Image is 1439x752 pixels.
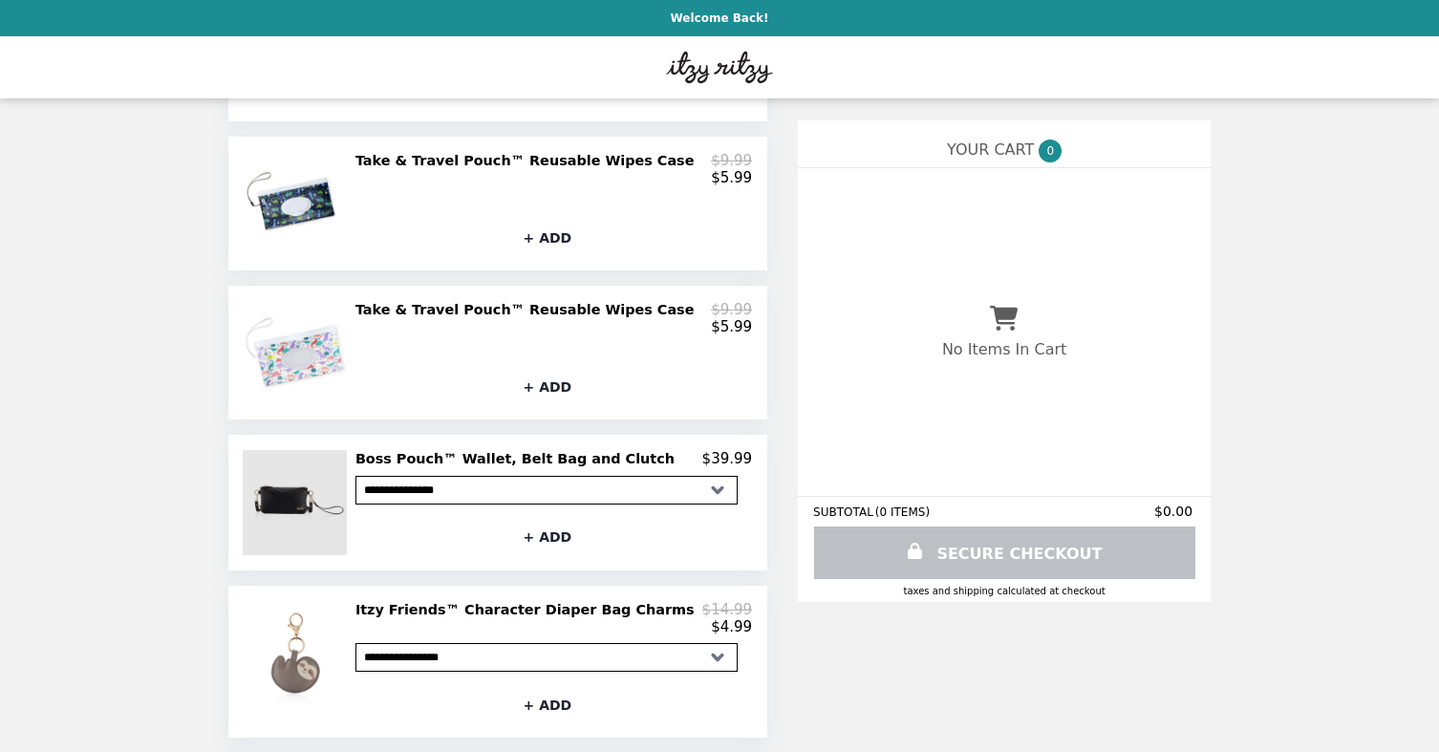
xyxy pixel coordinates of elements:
[355,301,702,318] h2: Take & Travel Pouch™ Reusable Wipes Case
[711,318,752,335] p: $5.99
[1039,140,1062,162] span: 0
[711,152,752,169] p: $9.99
[243,301,351,404] img: Take & Travel Pouch™ Reusable Wipes Case
[355,520,740,555] button: + ADD
[711,618,752,635] p: $4.99
[243,450,352,554] img: Boss Pouch™ Wallet, Belt Bag and Clutch
[813,505,875,519] span: SUBTOTAL
[243,152,351,255] img: Take & Travel Pouch™ Reusable Wipes Case
[355,369,740,404] button: + ADD
[355,220,740,255] button: + ADD
[670,11,768,25] p: Welcome Back!
[711,169,752,186] p: $5.99
[642,48,796,87] img: Brand Logo
[355,450,682,467] h2: Boss Pouch™ Wallet, Belt Bag and Clutch
[355,152,702,169] h2: Take & Travel Pouch™ Reusable Wipes Case
[241,601,353,708] img: Itzy Friends™ Character Diaper Bag Charms
[355,601,702,618] h2: Itzy Friends™ Character Diaper Bag Charms
[875,505,930,519] span: ( 0 ITEMS )
[711,301,752,318] p: $9.99
[947,140,1034,159] span: YOUR CART
[1154,504,1195,519] span: $0.00
[355,643,738,672] select: Select a product variant
[702,450,753,467] p: $39.99
[942,340,1066,358] p: No Items In Cart
[355,687,740,722] button: + ADD
[355,476,738,505] select: Select a product variant
[702,601,753,618] p: $14.99
[813,586,1195,596] div: Taxes and Shipping calculated at checkout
